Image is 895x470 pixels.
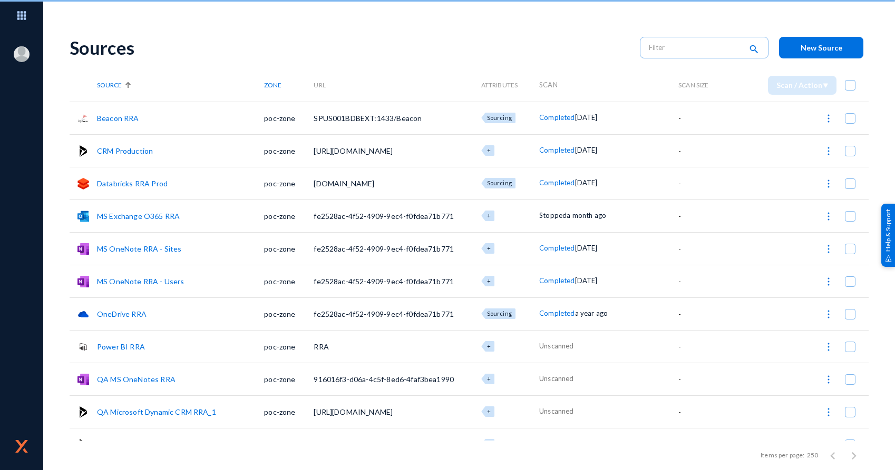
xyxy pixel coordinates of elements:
span: URL [314,81,325,89]
img: onedrive.png [77,308,89,320]
td: - [678,265,726,297]
span: [DATE] [575,178,598,187]
td: - [678,102,726,134]
td: poc-zone [264,297,314,330]
img: databricksfs.png [77,178,89,189]
span: Sourcing [487,179,512,186]
a: QA Microsoft Dynamic CRM RRA_2 [97,440,216,449]
span: Unscanned [539,374,573,383]
input: Filter [649,39,742,55]
span: [URL][DOMAIN_NAME] [314,146,393,155]
span: [DATE] [575,276,598,285]
div: Help & Support [881,203,895,266]
img: icon-more.svg [823,439,834,450]
span: [DATE] [575,439,598,448]
img: app launcher [6,4,37,27]
span: + [487,277,491,284]
img: microsoftdynamics365.svg [77,406,89,418]
span: [DATE] [575,113,598,122]
td: poc-zone [264,232,314,265]
span: Completed [539,146,575,154]
span: Sourcing [487,114,512,121]
a: OneDrive RRA [97,309,147,318]
span: [DATE] [575,146,598,154]
td: poc-zone [264,330,314,363]
td: - [678,167,726,199]
mat-icon: search [747,43,760,57]
div: 250 [807,451,818,460]
span: + [487,408,491,415]
button: New Source [779,37,863,58]
span: Attributes [481,81,518,89]
span: fe2528ac-4f52-4909-9ec4-f0fdea71b771 [314,212,454,221]
span: Completed [539,309,575,317]
span: [URL][DOMAIN_NAME] [314,407,393,416]
span: fe2528ac-4f52-4909-9ec4-f0fdea71b771 [314,277,454,286]
a: QA Microsoft Dynamic CRM RRA_1 [97,407,216,416]
span: Completed [539,276,575,285]
img: icon-more.svg [823,211,834,222]
button: Next page [843,445,864,466]
div: Sources [70,37,629,58]
td: - [678,330,726,363]
td: poc-zone [264,199,314,232]
img: icon-more.svg [823,309,834,319]
td: poc-zone [264,428,314,461]
span: + [487,375,491,382]
a: Databricks RRA Prod [97,179,168,188]
img: powerbixmla.svg [77,341,89,353]
td: - [678,232,726,265]
td: poc-zone [264,102,314,134]
img: help_support.svg [885,255,892,262]
span: Source [97,81,122,89]
td: - [678,395,726,428]
span: [DATE] [575,244,598,252]
img: icon-more.svg [823,342,834,352]
span: RRA [314,342,328,351]
span: Sourcing [487,310,512,317]
span: Unscanned [539,407,573,415]
td: - [678,428,726,461]
span: Stopped [539,211,567,219]
span: Unscanned [539,342,573,350]
td: poc-zone [264,363,314,395]
a: CRM Production [97,146,153,155]
td: poc-zone [264,134,314,167]
span: Completed [539,178,575,187]
a: MS OneNote RRA - Users [97,277,184,286]
span: fe2528ac-4f52-4909-9ec4-f0fdea71b771 [314,309,454,318]
span: Scan Size [678,81,708,89]
a: Beacon RRA [97,114,139,123]
span: Zone [264,81,281,89]
span: Completed [539,113,575,122]
td: poc-zone [264,167,314,199]
img: blank-profile-picture.png [14,46,30,62]
img: onenote.png [77,243,89,255]
a: MS OneNote RRA - Sites [97,244,182,253]
span: Scan [539,81,558,89]
td: poc-zone [264,395,314,428]
div: Source [97,81,264,89]
img: icon-more.svg [823,374,834,385]
span: SPUS001BDBEXT:1433/Beacon [314,114,422,123]
span: [DOMAIN_NAME] [314,179,374,188]
span: Completed [539,244,575,252]
span: a month ago [567,211,606,219]
td: poc-zone [264,265,314,297]
td: - [678,363,726,395]
div: Zone [264,81,314,89]
span: + [487,343,491,349]
img: microsoftdynamics365.svg [77,439,89,451]
a: MS Exchange O365 RRA [97,212,180,221]
img: icon-more.svg [823,244,834,254]
button: Previous page [822,445,843,466]
img: onenote.png [77,276,89,287]
span: + [487,147,491,154]
img: sqlserver.png [77,113,89,124]
a: Power BI RRA [97,342,145,351]
img: icon-more.svg [823,178,834,189]
span: fe2528ac-4f52-4909-9ec4-f0fdea71b771 [314,244,454,253]
a: QA MS OneNotes RRA [97,375,176,384]
td: - [678,134,726,167]
span: + [487,245,491,252]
